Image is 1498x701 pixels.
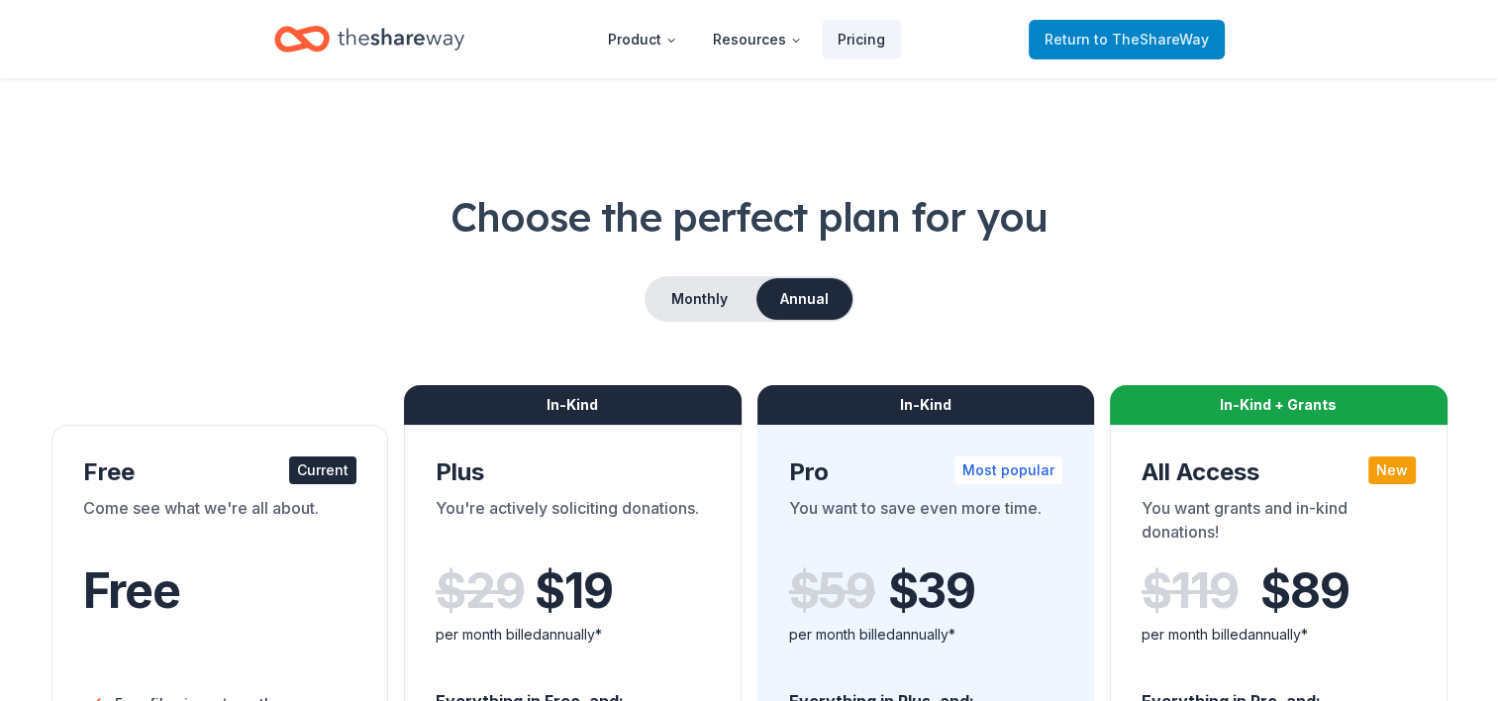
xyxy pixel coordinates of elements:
[756,278,852,320] button: Annual
[274,16,464,62] a: Home
[404,385,742,425] div: In-Kind
[757,385,1095,425] div: In-Kind
[822,20,901,59] a: Pricing
[1368,456,1416,484] div: New
[592,20,693,59] button: Product
[83,496,357,551] div: Come see what we're all about.
[83,456,357,488] div: Free
[592,16,901,62] nav: Main
[647,278,752,320] button: Monthly
[789,456,1063,488] div: Pro
[1045,28,1209,51] span: Return
[789,496,1063,551] div: You want to save even more time.
[289,456,356,484] div: Current
[1094,31,1209,48] span: to TheShareWay
[697,20,818,59] button: Resources
[535,563,612,619] span: $ 19
[1110,385,1448,425] div: In-Kind + Grants
[436,456,710,488] div: Plus
[888,563,975,619] span: $ 39
[954,456,1062,484] div: Most popular
[1142,496,1416,551] div: You want grants and in-kind donations!
[1029,20,1225,59] a: Returnto TheShareWay
[48,189,1450,245] h1: Choose the perfect plan for you
[83,561,180,620] span: Free
[436,496,710,551] div: You're actively soliciting donations.
[1260,563,1348,619] span: $ 89
[1142,623,1416,647] div: per month billed annually*
[789,623,1063,647] div: per month billed annually*
[436,623,710,647] div: per month billed annually*
[1142,456,1416,488] div: All Access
